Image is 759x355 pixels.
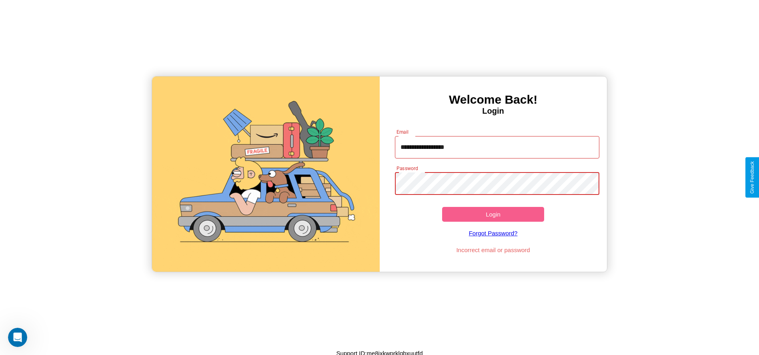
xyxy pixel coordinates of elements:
label: Email [397,128,409,135]
h4: Login [380,106,607,116]
h3: Welcome Back! [380,93,607,106]
p: Incorrect email or password [391,245,595,255]
button: Login [442,207,545,222]
div: Give Feedback [749,161,755,194]
a: Forgot Password? [391,222,595,245]
iframe: Intercom live chat [8,328,27,347]
img: gif [152,76,379,272]
label: Password [397,165,418,172]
